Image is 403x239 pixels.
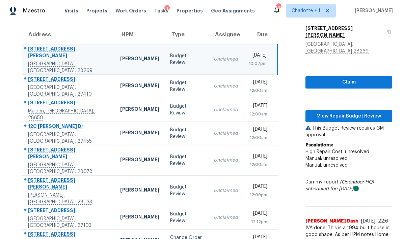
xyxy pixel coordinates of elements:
span: Claim [311,78,387,87]
span: Charlotte + 1 [292,7,320,14]
th: Type [165,25,209,44]
span: Properties [177,7,203,14]
div: Budget Review [170,53,203,66]
th: HPM [115,25,165,44]
span: Maestro [23,7,45,14]
div: [PERSON_NAME] [120,186,159,195]
button: Claim [305,76,392,89]
div: [PERSON_NAME] [120,129,159,138]
div: [PERSON_NAME] [120,156,159,165]
div: Unclaimed [214,56,238,63]
div: Unclaimed [214,214,238,221]
div: [DATE] [249,52,267,60]
div: [PERSON_NAME] [120,82,159,91]
div: Unclaimed [214,187,238,194]
span: Manual: unresolved [305,156,348,161]
div: 12:09pm [249,192,267,198]
div: 12:00am [249,111,267,117]
div: Budget Review [170,153,203,167]
button: View Repair Budget Review [305,110,392,123]
span: Manual: unresolved [305,163,348,168]
span: [PERSON_NAME] [352,7,393,14]
div: [DATE] [249,79,267,87]
div: [PERSON_NAME] [120,213,159,222]
div: 1 [164,5,170,12]
th: Address [22,25,115,44]
div: 12:00am [249,134,267,141]
div: Budget Review [170,103,203,116]
i: scheduled for: [DATE] [305,186,353,191]
span: Projects [86,7,107,14]
div: Unclaimed [214,106,238,113]
div: Dummy_report [305,179,392,192]
div: Unclaimed [214,130,238,137]
i: (Opendoor HQ) [340,180,374,184]
div: [PERSON_NAME] [120,106,159,114]
div: Unclaimed [214,83,238,90]
span: Geo Assignments [211,7,255,14]
div: [DATE] [249,210,267,218]
span: [PERSON_NAME] Dash [305,218,358,225]
div: 10:07pm [249,60,267,67]
span: Work Orders [115,7,146,14]
span: Tasks [154,8,168,13]
div: Budget Review [170,79,203,93]
div: [DATE] [249,153,267,161]
th: Assignee [208,25,243,44]
div: [DATE] [249,102,267,111]
button: Copy Address [383,22,392,41]
div: Unclaimed [214,157,238,164]
b: Escalations: [305,143,333,147]
div: 12:00am [249,161,267,168]
span: Visits [64,7,78,14]
span: High Repair Cost: unresolved [305,149,369,154]
div: 12:00am [249,87,267,94]
p: This Budget Review requires GM approval [305,125,392,138]
span: [DATE], 22:6 [361,219,388,224]
div: [DATE] [249,183,267,192]
div: 12:12pm [249,218,267,225]
div: [DATE] [249,126,267,134]
th: Due [243,25,278,44]
div: 88 [276,4,281,11]
div: Budget Review [170,127,203,140]
div: Budget Review [170,211,203,224]
div: [PERSON_NAME] [120,55,159,64]
div: Budget Review [170,184,203,197]
span: View Repair Budget Review [311,112,387,121]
